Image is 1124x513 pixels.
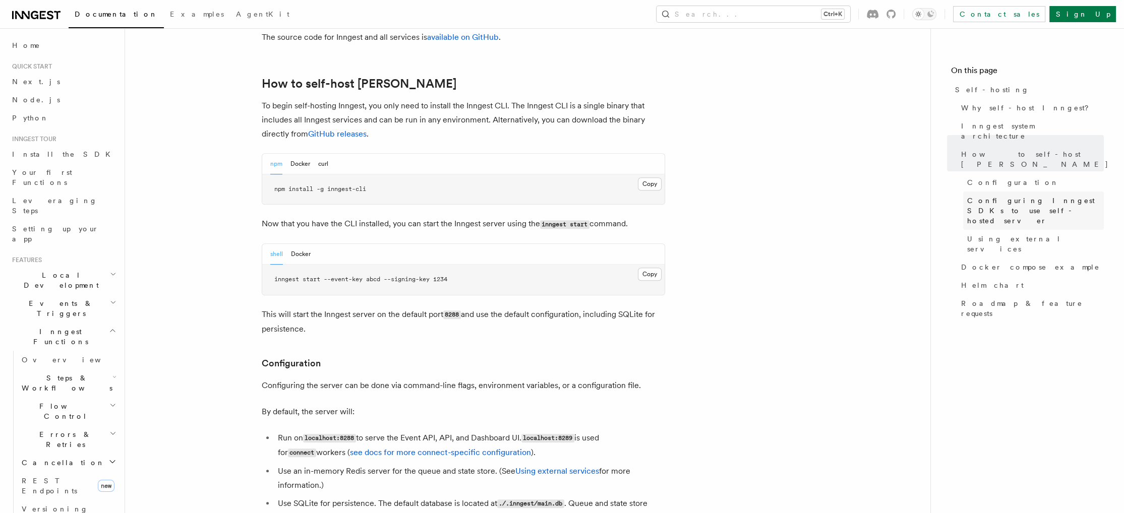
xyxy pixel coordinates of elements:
[443,310,461,319] code: 8288
[821,9,844,19] kbd: Ctrl+K
[515,466,599,476] a: Using external services
[8,73,119,91] a: Next.js
[961,149,1109,169] span: How to self-host [PERSON_NAME]
[290,154,310,174] button: Docker
[270,154,282,174] button: npm
[967,234,1104,254] span: Using external services
[262,77,456,91] a: How to self-host [PERSON_NAME]
[8,135,56,143] span: Inngest tour
[18,351,119,369] a: Overview
[638,268,662,281] button: Copy
[12,96,60,104] span: Node.js
[953,6,1045,22] a: Contact sales
[275,431,665,460] li: Run on to serve the Event API, API, and Dashboard UI. is used for workers ( ).
[961,298,1104,318] span: Roadmap & feature requests
[12,225,99,243] span: Setting up your app
[262,99,665,141] p: To begin self-hosting Inngest, you only need to install the Inngest CLI. The Inngest CLI is a sin...
[540,220,589,229] code: inngest start
[8,298,110,318] span: Events & Triggers
[262,405,665,419] p: By default, the server will:
[8,191,119,220] a: Leveraging Steps
[12,197,97,215] span: Leveraging Steps
[236,10,289,18] span: AgentKit
[8,36,119,54] a: Home
[22,505,88,513] span: Versioning
[8,270,110,290] span: Local Development
[270,244,283,265] button: shell
[12,114,49,122] span: Python
[8,323,119,351] button: Inngest Functions
[18,454,119,472] button: Cancellation
[262,356,321,370] a: Configuration
[521,434,574,442] code: localhost:8289
[8,91,119,109] a: Node.js
[262,307,665,336] p: This will start the Inngest server on the default port and use the default configuration, includi...
[8,62,52,71] span: Quick start
[957,145,1104,173] a: How to self-host [PERSON_NAME]
[957,258,1104,276] a: Docker compose example
[8,256,42,264] span: Features
[8,327,109,347] span: Inngest Functions
[1049,6,1116,22] a: Sign Up
[961,103,1096,113] span: Why self-host Inngest?
[957,294,1104,323] a: Roadmap & feature requests
[291,244,311,265] button: Docker
[951,81,1104,99] a: Self-hosting
[961,280,1024,290] span: Helm chart
[18,373,112,393] span: Steps & Workflows
[8,294,119,323] button: Events & Triggers
[8,220,119,248] a: Setting up your app
[18,369,119,397] button: Steps & Workflows
[22,477,77,495] span: REST Endpoints
[274,276,447,283] span: inngest start --event-key abcd --signing-key 1234
[951,65,1104,81] h4: On this page
[274,185,366,193] span: npm install -g inngest-cli
[262,217,665,231] p: Now that you have the CLI installed, you can start the Inngest server using the command.
[12,150,116,158] span: Install the SDK
[963,191,1104,230] a: Configuring Inngest SDKs to use self-hosted server
[18,458,105,468] span: Cancellation
[318,154,328,174] button: curl
[275,464,665,492] li: Use an in-memory Redis server for the queue and state store. (See for more information.)
[230,3,295,27] a: AgentKit
[8,145,119,163] a: Install the SDK
[18,429,109,450] span: Errors & Retries
[8,163,119,191] a: Your first Functions
[262,378,665,393] p: Configuring the server can be done via command-line flags, environment variables, or a configurat...
[288,448,316,457] code: connect
[18,425,119,454] button: Errors & Retries
[350,447,531,457] a: see docs for more connect-specific configuration
[957,276,1104,294] a: Helm chart
[22,356,126,364] span: Overview
[12,78,60,86] span: Next.js
[963,173,1104,191] a: Configuration
[961,121,1104,141] span: Inngest system architecture
[12,40,40,50] span: Home
[164,3,230,27] a: Examples
[18,401,109,421] span: Flow Control
[657,6,850,22] button: Search...Ctrl+K
[69,3,164,28] a: Documentation
[497,499,564,508] code: ./.inngest/main.db
[262,30,665,44] p: The source code for Inngest and all services is .
[170,10,224,18] span: Examples
[961,262,1100,272] span: Docker compose example
[18,472,119,500] a: REST Endpointsnew
[957,117,1104,145] a: Inngest system architecture
[8,266,119,294] button: Local Development
[308,129,367,139] a: GitHub releases
[427,32,499,42] a: available on GitHub
[912,8,936,20] button: Toggle dark mode
[75,10,158,18] span: Documentation
[98,480,114,492] span: new
[638,177,662,190] button: Copy
[303,434,356,442] code: localhost:8288
[963,230,1104,258] a: Using external services
[8,109,119,127] a: Python
[967,196,1104,226] span: Configuring Inngest SDKs to use self-hosted server
[12,168,72,186] span: Your first Functions
[18,397,119,425] button: Flow Control
[957,99,1104,117] a: Why self-host Inngest?
[955,85,1029,95] span: Self-hosting
[967,177,1059,187] span: Configuration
